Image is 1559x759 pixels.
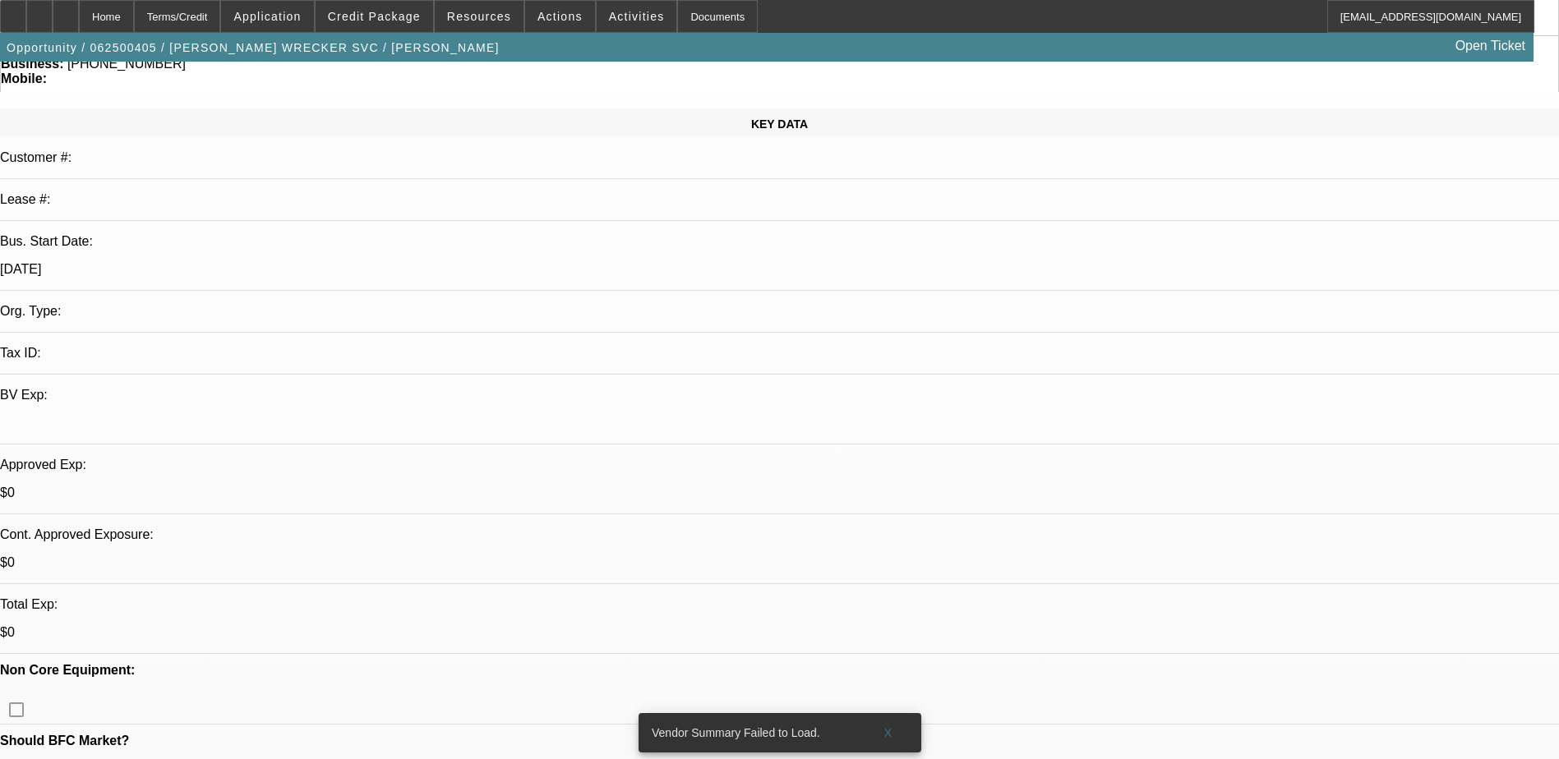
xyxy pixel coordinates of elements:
span: Resources [447,10,511,23]
span: Actions [537,10,583,23]
button: Activities [597,1,677,32]
button: Application [221,1,313,32]
span: Application [233,10,301,23]
a: Open Ticket [1449,32,1532,60]
span: X [883,726,893,739]
button: X [862,718,915,747]
span: Credit Package [328,10,421,23]
span: Activities [609,10,665,23]
button: Actions [525,1,595,32]
span: KEY DATA [751,117,808,131]
div: Vendor Summary Failed to Load. [639,713,862,752]
span: Opportunity / 062500405 / [PERSON_NAME] WRECKER SVC / [PERSON_NAME] [7,41,500,54]
button: Credit Package [316,1,433,32]
button: Resources [435,1,524,32]
strong: Mobile: [1,71,47,85]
